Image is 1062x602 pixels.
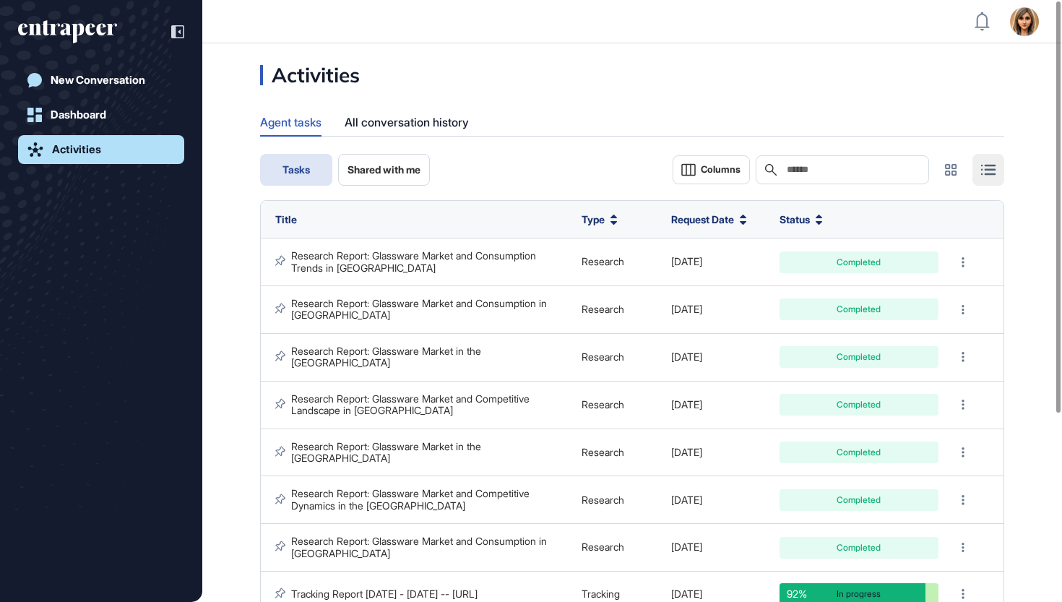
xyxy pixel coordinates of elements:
span: Research [582,398,624,410]
span: Type [582,212,605,227]
div: All conversation history [345,108,469,137]
div: Completed [790,353,928,361]
span: Research [582,446,624,458]
span: [DATE] [671,588,702,600]
button: Status [780,212,823,227]
div: In progress [790,590,928,598]
button: Type [582,212,618,227]
a: Research Report: Glassware Market and Consumption in [GEOGRAPHIC_DATA] [291,297,550,321]
span: Tasks [282,164,310,176]
div: Dashboard [51,108,106,121]
button: Tasks [260,154,332,186]
a: Tracking Report [DATE] - [DATE] -- [URL] [291,588,478,600]
a: Activities [18,135,184,164]
span: [DATE] [671,351,702,363]
div: entrapeer-logo [18,20,117,43]
button: Columns [673,155,750,184]
span: [DATE] [671,494,702,506]
a: New Conversation [18,66,184,95]
span: Research [582,351,624,363]
div: Completed [790,305,928,314]
span: Request Date [671,212,734,227]
span: Columns [701,164,741,175]
a: Research Report: Glassware Market and Consumption in [GEOGRAPHIC_DATA] [291,535,550,559]
span: Research [582,303,624,315]
span: Research [582,494,624,506]
span: Status [780,212,810,227]
div: Completed [790,543,928,552]
a: Research Report: Glassware Market and Consumption Trends in [GEOGRAPHIC_DATA] [291,249,539,273]
button: Request Date [671,212,747,227]
span: [DATE] [671,446,702,458]
span: Tracking [582,588,620,600]
span: Title [275,213,297,225]
span: [DATE] [671,541,702,553]
span: [DATE] [671,303,702,315]
span: Research [582,255,624,267]
div: Completed [790,258,928,267]
a: Research Report: Glassware Market in the [GEOGRAPHIC_DATA] [291,440,484,464]
img: user-avatar [1010,7,1039,36]
button: Shared with me [338,154,430,186]
a: Dashboard [18,100,184,129]
div: Completed [790,496,928,504]
div: Activities [52,143,101,156]
div: Agent tasks [260,108,321,135]
a: Research Report: Glassware Market and Competitive Landscape in [GEOGRAPHIC_DATA] [291,392,532,416]
a: Research Report: Glassware Market and Competitive Dynamics in the [GEOGRAPHIC_DATA] [291,487,532,511]
div: New Conversation [51,74,145,87]
span: [DATE] [671,255,702,267]
a: Research Report: Glassware Market in the [GEOGRAPHIC_DATA] [291,345,484,369]
span: Shared with me [347,164,420,176]
span: [DATE] [671,398,702,410]
div: Completed [790,448,928,457]
div: Activities [260,65,360,85]
div: Completed [790,400,928,409]
span: Research [582,541,624,553]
